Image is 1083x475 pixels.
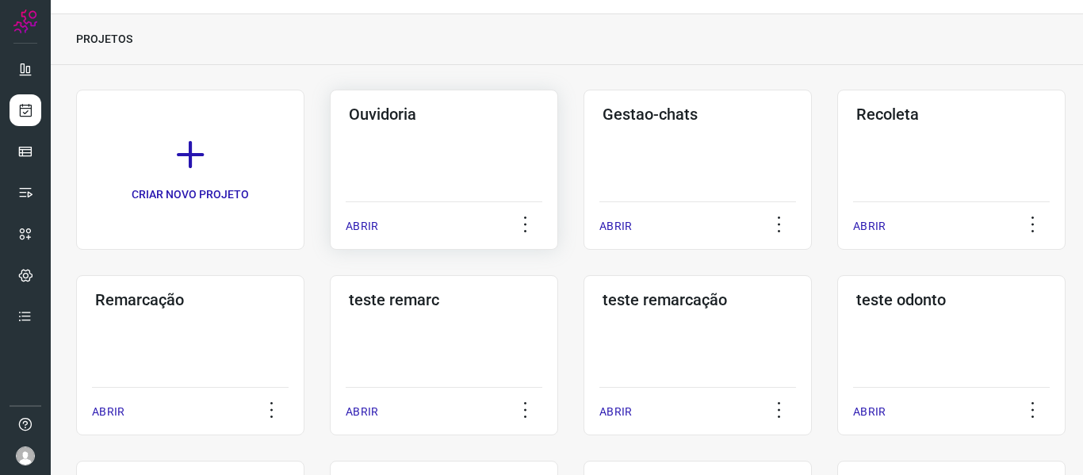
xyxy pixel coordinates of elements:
img: avatar-user-boy.jpg [16,446,35,465]
p: ABRIR [853,218,886,235]
h3: Recoleta [856,105,1047,124]
h3: Remarcação [95,290,285,309]
h3: Ouvidoria [349,105,539,124]
h3: Gestao-chats [603,105,793,124]
p: ABRIR [92,404,124,420]
p: ABRIR [599,218,632,235]
p: ABRIR [853,404,886,420]
p: ABRIR [346,404,378,420]
p: ABRIR [599,404,632,420]
p: ABRIR [346,218,378,235]
img: Logo [13,10,37,33]
p: PROJETOS [76,31,132,48]
h3: teste odonto [856,290,1047,309]
h3: teste remarcação [603,290,793,309]
h3: teste remarc [349,290,539,309]
p: CRIAR NOVO PROJETO [132,186,249,203]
